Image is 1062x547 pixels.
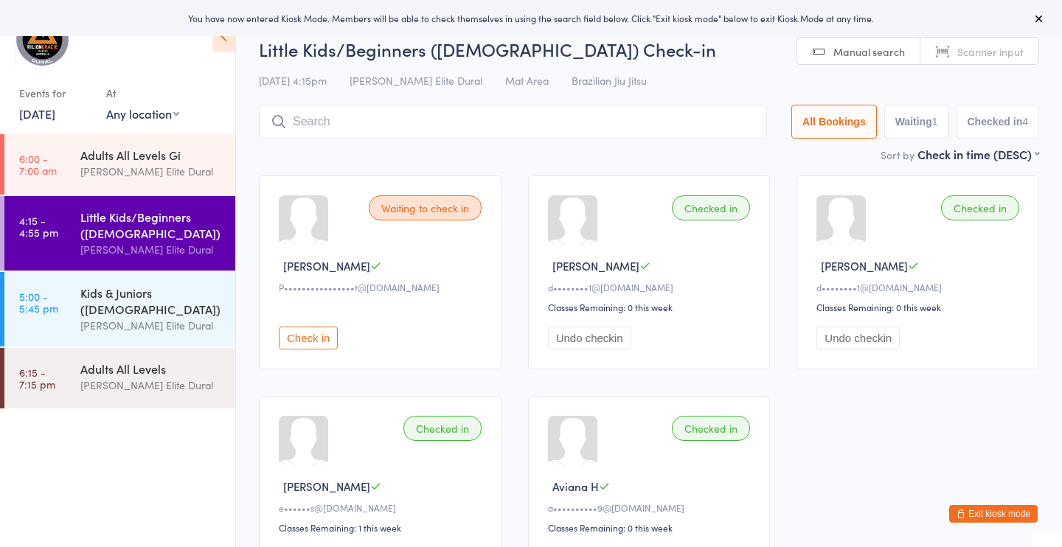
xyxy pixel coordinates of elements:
[4,348,235,408] a: 6:15 -7:15 pmAdults All Levels[PERSON_NAME] Elite Dural
[552,258,639,273] span: [PERSON_NAME]
[1022,116,1028,128] div: 4
[80,241,223,258] div: [PERSON_NAME] Elite Dural
[279,281,486,293] div: P••••••••••••••••t@[DOMAIN_NAME]
[816,327,900,349] button: Undo checkin
[4,272,235,346] a: 5:00 -5:45 pmKids & Juniors ([DEMOGRAPHIC_DATA])[PERSON_NAME] Elite Dural
[816,281,1024,293] div: d••••••••1@[DOMAIN_NAME]
[552,478,599,494] span: Aviana H
[548,327,631,349] button: Undo checkin
[80,147,223,163] div: Adults All Levels Gi
[19,153,57,176] time: 6:00 - 7:00 am
[548,301,755,313] div: Classes Remaining: 0 this week
[80,360,223,377] div: Adults All Levels
[957,105,1040,139] button: Checked in4
[572,73,647,88] span: Brazilian Jiu Jitsu
[80,163,223,180] div: [PERSON_NAME] Elite Dural
[941,195,1019,220] div: Checked in
[881,147,914,162] label: Sort by
[279,327,338,349] button: Check in
[259,105,767,139] input: Search
[369,195,482,220] div: Waiting to check in
[259,37,1039,61] h2: Little Kids/Beginners ([DEMOGRAPHIC_DATA]) Check-in
[505,73,549,88] span: Mat Area
[932,116,938,128] div: 1
[279,501,486,514] div: e••••••s@[DOMAIN_NAME]
[821,258,908,273] span: [PERSON_NAME]
[106,105,179,122] div: Any location
[80,317,223,334] div: [PERSON_NAME] Elite Dural
[403,416,482,441] div: Checked in
[19,81,91,105] div: Events for
[19,105,55,122] a: [DATE]
[19,215,58,238] time: 4:15 - 4:55 pm
[672,416,750,441] div: Checked in
[833,44,905,59] span: Manual search
[283,258,370,273] span: [PERSON_NAME]
[283,478,370,494] span: [PERSON_NAME]
[80,377,223,394] div: [PERSON_NAME] Elite Dural
[24,12,1038,24] div: You have now entered Kiosk Mode. Members will be able to check themselves in using the search fie...
[791,105,877,139] button: All Bookings
[949,505,1038,523] button: Exit kiosk mode
[884,105,949,139] button: Waiting1
[106,81,179,105] div: At
[279,521,486,534] div: Classes Remaining: 1 this week
[4,196,235,271] a: 4:15 -4:55 pmLittle Kids/Beginners ([DEMOGRAPHIC_DATA])[PERSON_NAME] Elite Dural
[672,195,750,220] div: Checked in
[816,301,1024,313] div: Classes Remaining: 0 this week
[957,44,1024,59] span: Scanner input
[259,73,327,88] span: [DATE] 4:15pm
[548,521,755,534] div: Classes Remaining: 0 this week
[19,366,55,390] time: 6:15 - 7:15 pm
[19,290,58,314] time: 5:00 - 5:45 pm
[917,146,1039,162] div: Check in time (DESC)
[15,11,70,66] img: Gracie Elite Jiu Jitsu Dural
[4,134,235,195] a: 6:00 -7:00 amAdults All Levels Gi[PERSON_NAME] Elite Dural
[548,281,755,293] div: d••••••••1@[DOMAIN_NAME]
[80,285,223,317] div: Kids & Juniors ([DEMOGRAPHIC_DATA])
[350,73,482,88] span: [PERSON_NAME] Elite Dural
[80,209,223,241] div: Little Kids/Beginners ([DEMOGRAPHIC_DATA])
[548,501,755,514] div: a••••••••••9@[DOMAIN_NAME]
